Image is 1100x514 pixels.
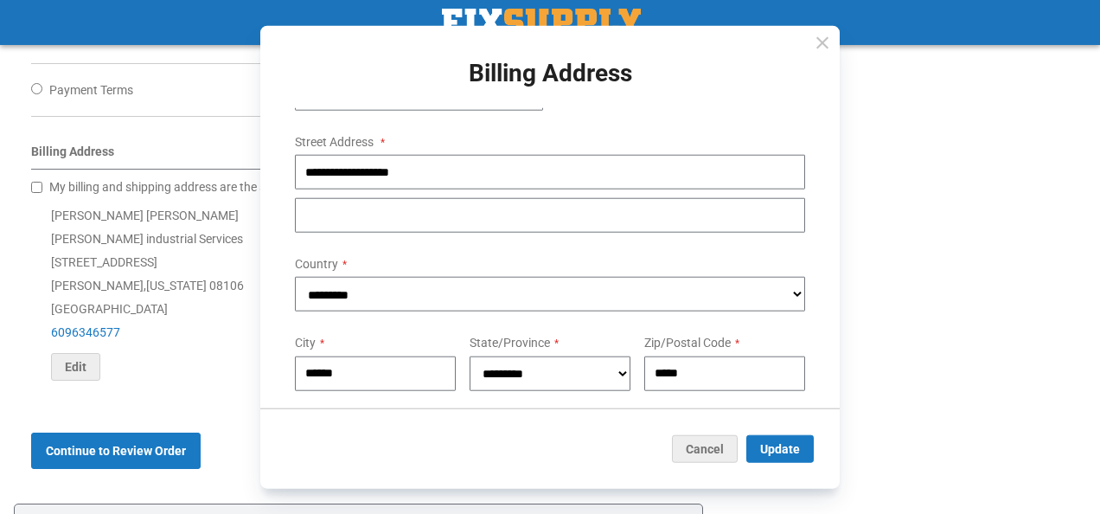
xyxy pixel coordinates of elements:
div: Billing Address [31,143,686,170]
span: Continue to Review Order [46,444,186,458]
button: Continue to Review Order [31,433,201,469]
span: My billing and shipping address are the same [49,180,289,194]
span: [US_STATE] [146,279,207,292]
button: Cancel [672,434,738,462]
a: 6096346577 [51,325,120,339]
span: Edit [65,360,86,374]
span: Zip/Postal Code [644,336,731,350]
span: Country [295,257,338,271]
button: Edit [51,353,100,381]
a: store logo [442,9,641,36]
span: Street Address [295,135,374,149]
span: Update [760,441,800,455]
span: Payment Terms [49,83,133,97]
span: State/Province [470,336,550,350]
div: [PERSON_NAME] [PERSON_NAME] [PERSON_NAME] industrial Services [STREET_ADDRESS] [PERSON_NAME] , 08... [31,204,686,381]
span: Cancel [686,441,724,455]
img: Fix Industrial Supply [442,9,641,36]
span: City [295,336,316,350]
button: Update [746,434,814,462]
h1: Billing Address [281,61,819,87]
